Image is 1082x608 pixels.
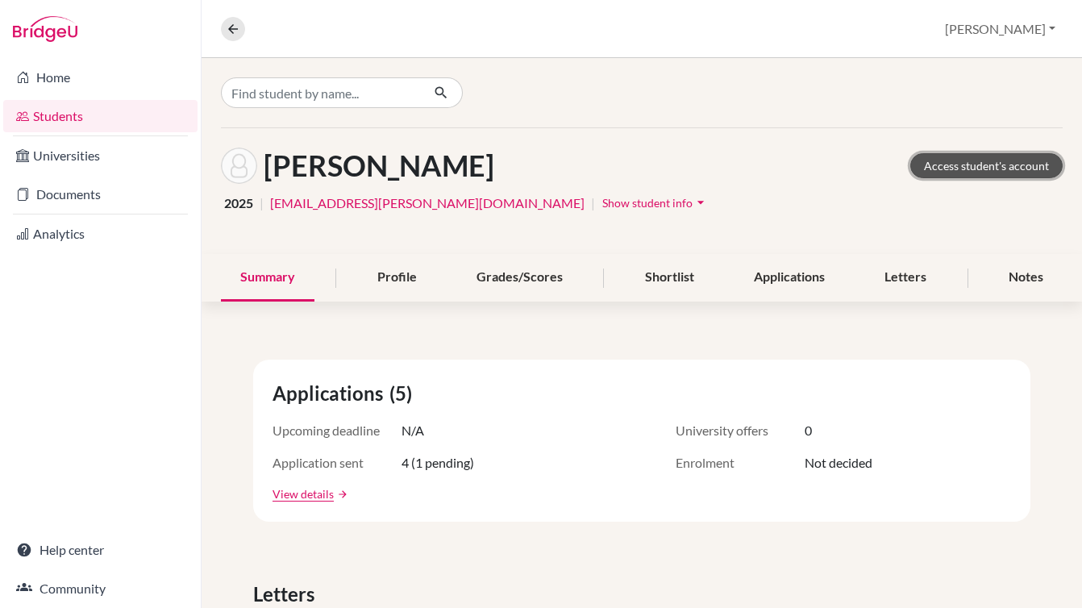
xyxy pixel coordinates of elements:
span: 0 [805,421,812,440]
span: N/A [402,421,424,440]
div: Notes [989,254,1063,302]
img: Bridge-U [13,16,77,42]
a: arrow_forward [334,489,348,500]
span: (5) [389,379,418,408]
button: [PERSON_NAME] [938,14,1063,44]
div: Grades/Scores [457,254,582,302]
input: Find student by name... [221,77,421,108]
a: Home [3,61,198,94]
div: Shortlist [626,254,714,302]
div: Profile [358,254,436,302]
a: Community [3,573,198,605]
a: Help center [3,534,198,566]
a: Analytics [3,218,198,250]
a: Students [3,100,198,132]
span: Upcoming deadline [273,421,402,440]
i: arrow_drop_down [693,194,709,210]
span: Enrolment [676,453,805,473]
span: University offers [676,421,805,440]
div: Letters [865,254,946,302]
span: | [591,194,595,213]
span: 4 (1 pending) [402,453,474,473]
h1: [PERSON_NAME] [264,148,494,183]
span: Application sent [273,453,402,473]
a: [EMAIL_ADDRESS][PERSON_NAME][DOMAIN_NAME] [270,194,585,213]
span: Not decided [805,453,872,473]
span: | [260,194,264,213]
a: Access student's account [910,153,1063,178]
div: Summary [221,254,314,302]
div: Applications [735,254,844,302]
a: Documents [3,178,198,210]
img: Harry Potter's avatar [221,148,257,184]
button: Show student infoarrow_drop_down [601,190,710,215]
span: Applications [273,379,389,408]
span: 2025 [224,194,253,213]
span: Show student info [602,196,693,210]
a: View details [273,485,334,502]
a: Universities [3,140,198,172]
